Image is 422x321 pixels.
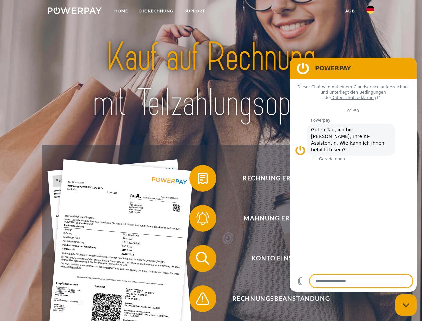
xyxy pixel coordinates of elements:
img: qb_warning.svg [194,290,211,307]
img: title-powerpay_de.svg [64,32,358,128]
img: de [366,6,374,14]
button: Rechnungsbeanstandung [189,285,363,312]
a: agb [340,5,361,17]
a: DIE RECHNUNG [134,5,179,17]
button: Konto einsehen [189,245,363,272]
img: logo-powerpay-white.svg [48,7,102,14]
a: Home [109,5,134,17]
iframe: Messaging-Fenster [290,58,417,292]
a: SUPPORT [179,5,211,17]
img: qb_bill.svg [194,170,211,187]
img: qb_bell.svg [194,210,211,227]
iframe: Schaltfläche zum Öffnen des Messaging-Fensters; Konversation läuft [395,294,417,316]
span: Rechnungsbeanstandung [199,285,363,312]
span: Rechnung erhalten? [199,165,363,192]
button: Rechnung erhalten? [189,165,363,192]
span: Konto einsehen [199,245,363,272]
img: qb_search.svg [194,250,211,267]
button: Mahnung erhalten? [189,205,363,232]
span: Mahnung erhalten? [199,205,363,232]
